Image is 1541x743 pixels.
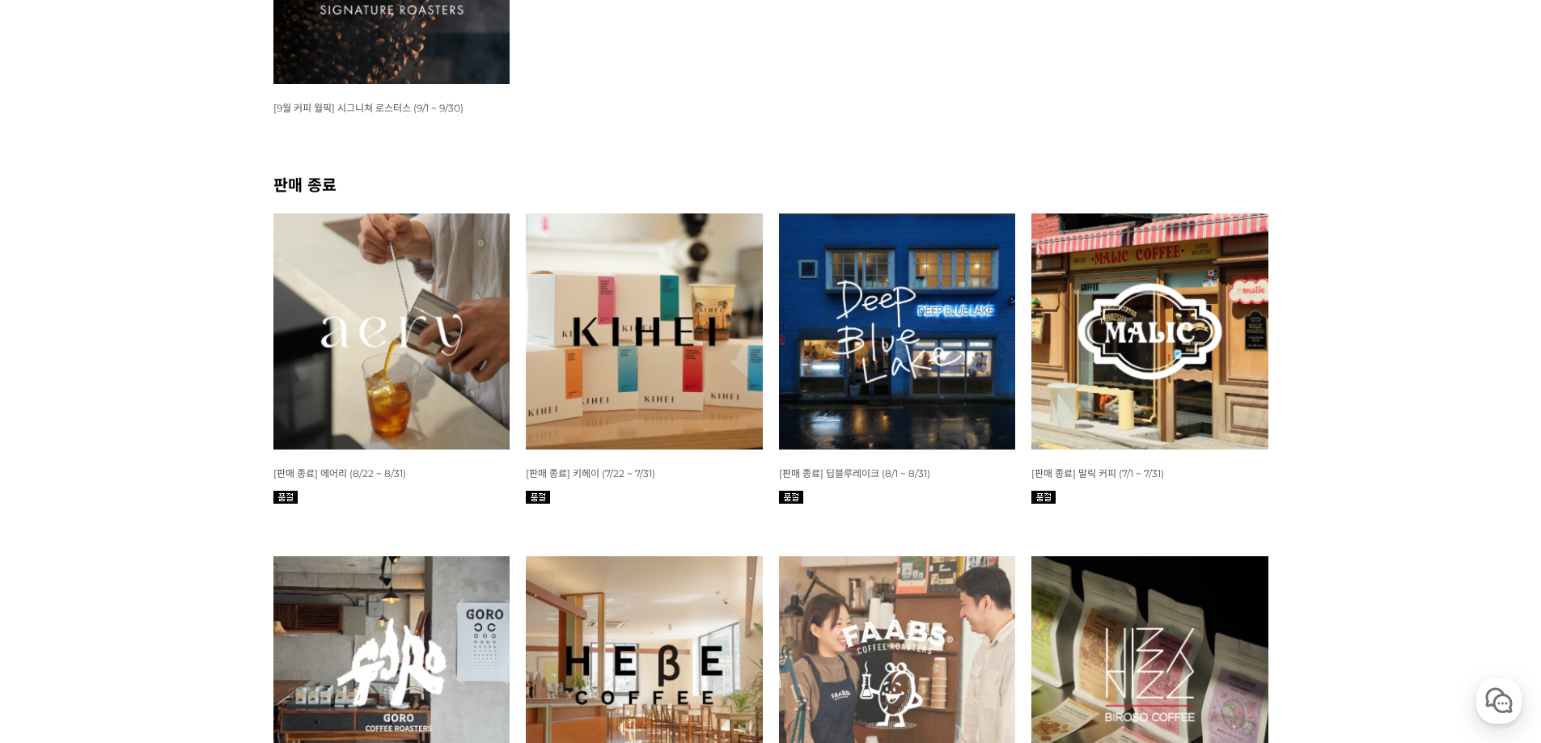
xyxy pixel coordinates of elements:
[526,213,763,450] img: 7월 커피 스몰 월픽 키헤이
[5,513,107,553] a: 홈
[526,491,550,504] img: 품절
[273,101,464,114] a: [9월 커피 월픽] 시그니쳐 로스터스 (9/1 ~ 9/30)
[273,491,298,504] img: 품절
[1031,467,1164,479] span: [판매 종료] 말릭 커피 (7/1 ~ 7/31)
[51,537,61,550] span: 홈
[1031,491,1056,504] img: 품절
[526,466,655,479] a: [판매 종료] 키헤이 (7/22 ~ 7/31)
[779,466,930,479] a: [판매 종료] 딥블루레이크 (8/1 ~ 8/31)
[148,538,167,551] span: 대화
[107,513,209,553] a: 대화
[209,513,311,553] a: 설정
[273,213,510,450] img: 8월 커피 스몰 월픽 에어리
[779,491,803,504] img: 품절
[273,467,406,479] span: [판매 종료] 에어리 (8/22 ~ 8/31)
[1031,213,1268,450] img: 7월 커피 월픽 말릭커피
[1031,466,1164,479] a: [판매 종료] 말릭 커피 (7/1 ~ 7/31)
[273,102,464,114] span: [9월 커피 월픽] 시그니쳐 로스터스 (9/1 ~ 9/30)
[779,467,930,479] span: [판매 종료] 딥블루레이크 (8/1 ~ 8/31)
[526,467,655,479] span: [판매 종료] 키헤이 (7/22 ~ 7/31)
[250,537,269,550] span: 설정
[273,172,1268,196] h2: 판매 종료
[273,466,406,479] a: [판매 종료] 에어리 (8/22 ~ 8/31)
[779,213,1016,450] img: 8월 커피 월픽 딥블루레이크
